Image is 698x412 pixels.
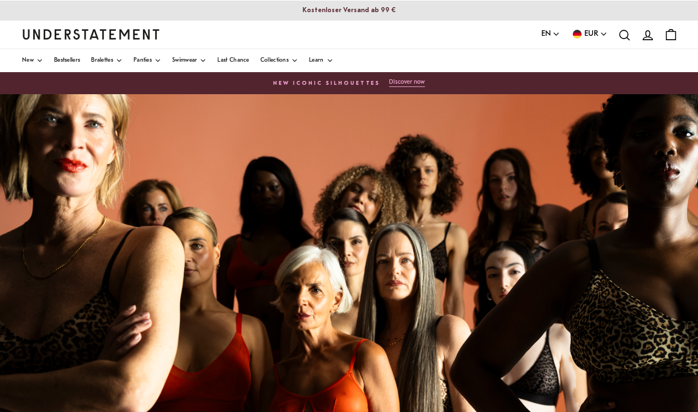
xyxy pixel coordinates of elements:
[541,28,560,40] button: EN
[217,49,249,72] a: Last Chance
[11,75,687,91] a: New Iconic Silhouettes Discover now
[260,58,289,63] span: Collections
[309,58,324,63] span: Learn
[571,28,608,40] button: EUR
[584,28,598,40] span: EUR
[22,49,43,72] a: New
[217,58,249,63] span: Last Chance
[541,28,551,40] span: EN
[134,49,161,72] a: Panties
[22,29,160,39] a: Understatement Homepage
[260,49,298,72] a: Collections
[389,79,425,86] p: Discover now
[54,58,80,63] span: Bestsellers
[22,58,34,63] span: New
[309,49,333,72] a: Learn
[273,80,380,87] h6: New Iconic Silhouettes
[172,58,197,63] span: Swimwear
[91,49,122,72] a: Bralettes
[172,49,206,72] a: Swimwear
[91,58,113,63] span: Bralettes
[134,58,152,63] span: Panties
[54,49,80,72] a: Bestsellers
